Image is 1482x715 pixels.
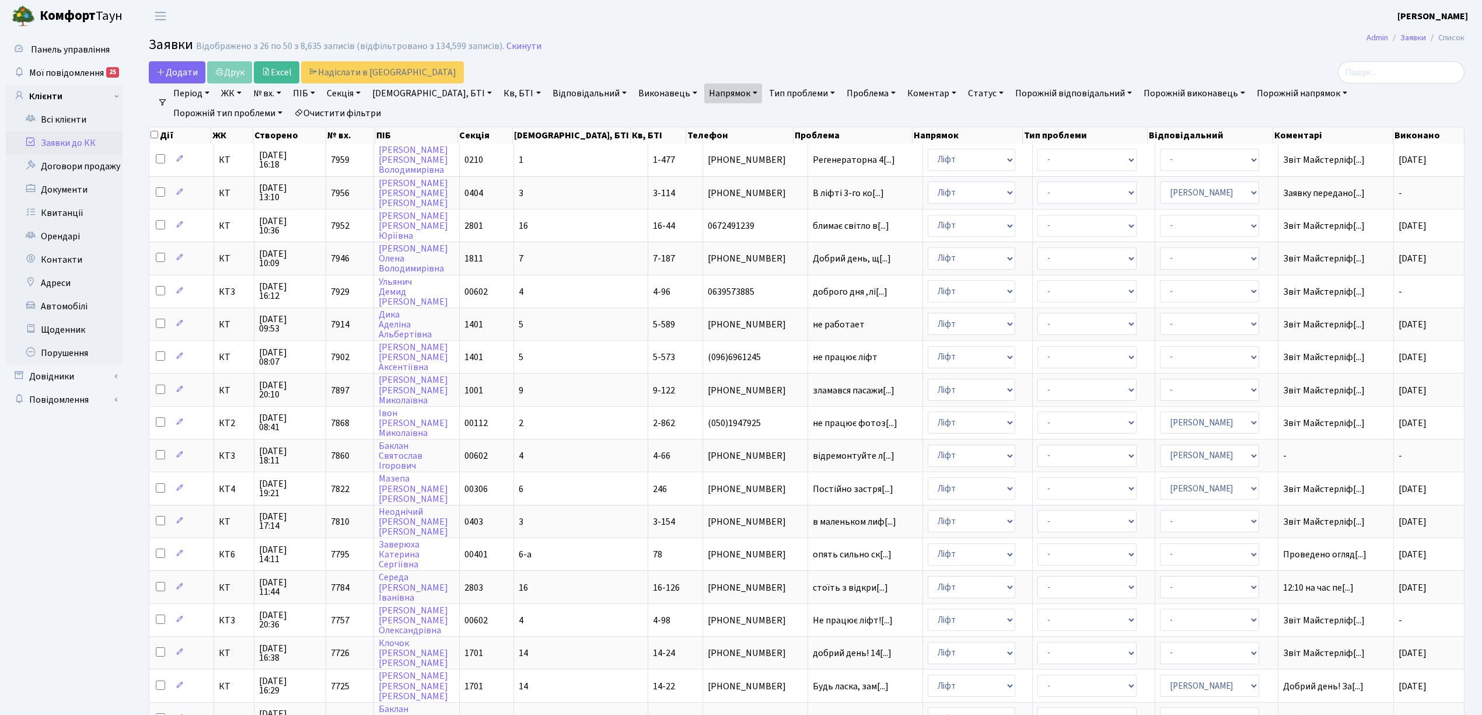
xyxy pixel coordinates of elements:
[813,581,888,594] span: стоїть з відкри[...]
[653,384,675,397] span: 9-122
[708,189,803,198] span: [PHONE_NUMBER]
[259,282,320,301] span: [DATE] 16:12
[219,682,249,691] span: КТ
[259,611,320,629] span: [DATE] 20:36
[1283,515,1365,528] span: Звіт Майстерліф[...]
[513,127,631,144] th: [DEMOGRAPHIC_DATA], БТІ
[331,680,349,693] span: 7725
[1399,483,1427,496] span: [DATE]
[253,127,326,144] th: Створено
[1148,127,1273,144] th: Відповідальний
[1283,187,1365,200] span: Заявку передано[...]
[379,604,448,637] a: [PERSON_NAME][PERSON_NAME]Олександрівна
[6,38,123,61] a: Панель управління
[653,449,670,462] span: 4-66
[464,285,488,298] span: 00602
[653,483,667,496] span: 246
[464,614,488,627] span: 00602
[708,221,803,231] span: 0672491239
[686,127,794,144] th: Телефон
[12,5,35,28] img: logo.png
[331,449,349,462] span: 7860
[653,680,675,693] span: 14-22
[813,252,891,265] span: Добрий день, щ[...]
[219,648,249,658] span: КТ
[6,318,123,341] a: Щоденник
[653,318,675,331] span: 5-589
[653,285,670,298] span: 4-96
[259,676,320,695] span: [DATE] 16:29
[903,83,961,103] a: Коментар
[813,154,895,166] span: Регенераторна 4[...]
[1252,83,1352,103] a: Порожній напрямок
[1400,32,1426,44] a: Заявки
[6,365,123,388] a: Довідники
[499,83,545,103] a: Кв, БТІ
[708,386,803,395] span: [PHONE_NUMBER]
[379,308,432,341] a: ДикаАделінаАльбертівна
[219,550,249,559] span: КТ6
[963,83,1008,103] a: Статус
[379,177,448,210] a: [PERSON_NAME][PERSON_NAME][PERSON_NAME]
[219,320,249,329] span: КТ
[6,108,123,131] a: Всі клієнти
[259,644,320,662] span: [DATE] 16:38
[519,548,532,561] span: 6-а
[708,155,803,165] span: [PHONE_NUMBER]
[813,384,894,397] span: зламався пасажи[...]
[1349,26,1482,50] nav: breadcrumb
[813,680,889,693] span: Будь ласка, зам[...]
[259,479,320,498] span: [DATE] 19:21
[219,287,249,297] span: КТ3
[464,219,483,232] span: 2801
[379,473,448,505] a: Мазепа[PERSON_NAME][PERSON_NAME]
[31,43,110,56] span: Панель управління
[653,515,675,528] span: 3-154
[6,131,123,155] a: Заявки до КК
[259,315,320,333] span: [DATE] 09:53
[1399,219,1427,232] span: [DATE]
[289,103,386,123] a: Очистити фільтри
[1399,417,1427,430] span: [DATE]
[1399,548,1427,561] span: [DATE]
[1399,318,1427,331] span: [DATE]
[813,353,918,362] span: не працює ліфт
[219,418,249,428] span: КТ2
[169,103,287,123] a: Порожній тип проблеми
[219,451,249,461] span: КТ3
[813,320,918,329] span: не работает
[1283,483,1365,496] span: Звіт Майстерліф[...]
[708,484,803,494] span: [PHONE_NUMBER]
[379,275,448,308] a: УльяничДемид[PERSON_NAME]
[708,418,803,428] span: (050)1947925
[259,249,320,268] span: [DATE] 10:09
[40,6,96,25] b: Комфорт
[331,581,349,594] span: 7784
[331,417,349,430] span: 7868
[379,374,448,407] a: [PERSON_NAME][PERSON_NAME]Миколаївна
[813,515,896,528] span: в маленьком лиф[...]
[708,254,803,263] span: [PHONE_NUMBER]
[913,127,1023,144] th: Напрямок
[149,61,205,83] a: Додати
[1283,581,1354,594] span: 12:10 на час пе[...]
[259,348,320,367] span: [DATE] 08:07
[219,517,249,526] span: КТ
[106,67,119,78] div: 25
[331,351,349,364] span: 7902
[6,248,123,271] a: Контакти
[653,187,675,200] span: 3-114
[1283,384,1365,397] span: Звіт Майстерліф[...]
[653,647,675,660] span: 14-24
[519,515,523,528] span: 3
[379,210,448,242] a: [PERSON_NAME][PERSON_NAME]Юріївна
[259,413,320,432] span: [DATE] 08:41
[219,484,249,494] span: КТ4
[379,505,448,538] a: Неоднічий[PERSON_NAME][PERSON_NAME]
[169,83,214,103] a: Період
[149,34,193,55] span: Заявки
[379,144,448,176] a: [PERSON_NAME][PERSON_NAME]Володимирівна
[1399,515,1427,528] span: [DATE]
[6,225,123,248] a: Орендарі
[634,83,702,103] a: Виконавець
